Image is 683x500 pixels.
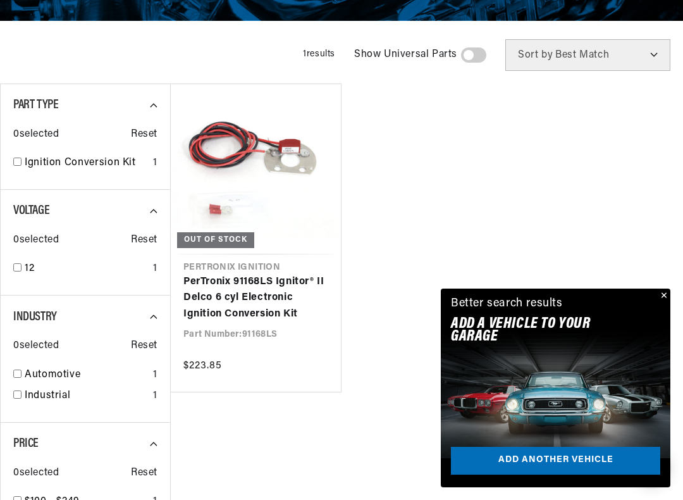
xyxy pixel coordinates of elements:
[451,295,563,313] div: Better search results
[13,204,49,217] span: Voltage
[153,388,157,404] div: 1
[505,39,670,71] select: Sort by
[131,232,157,249] span: Reset
[13,437,39,450] span: Price
[153,367,157,384] div: 1
[25,367,148,384] a: Automotive
[13,99,58,111] span: Part Type
[131,465,157,482] span: Reset
[451,318,629,344] h2: Add A VEHICLE to your garage
[303,49,335,59] span: 1 results
[25,261,148,277] a: 12
[13,127,59,143] span: 0 selected
[153,155,157,172] div: 1
[131,127,157,143] span: Reset
[131,338,157,354] span: Reset
[13,311,57,323] span: Industry
[13,338,59,354] span: 0 selected
[13,465,59,482] span: 0 selected
[25,388,148,404] a: Industrial
[451,447,660,475] a: Add another vehicle
[655,289,670,304] button: Close
[518,50,553,60] span: Sort by
[183,274,328,323] a: PerTronix 91168LS Ignitor® II Delco 6 cyl Electronic Ignition Conversion Kit
[153,261,157,277] div: 1
[25,155,148,172] a: Ignition Conversion Kit
[13,232,59,249] span: 0 selected
[354,47,457,63] span: Show Universal Parts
